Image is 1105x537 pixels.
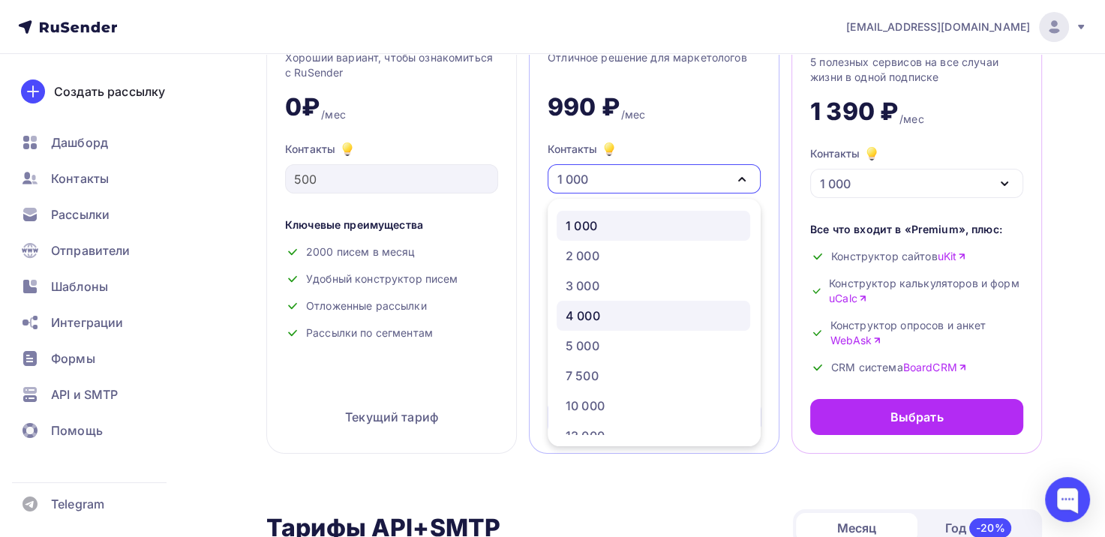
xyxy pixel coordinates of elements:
a: Отправители [12,235,191,265]
span: Telegram [51,495,104,513]
div: 2 000 [566,247,599,265]
span: Конструктор сайтов [831,249,966,264]
div: Рассылки по сегментам [285,325,498,340]
div: Отличное решение для маркетологов [548,50,761,80]
span: Помощь [51,421,103,439]
div: 7 500 [566,367,599,385]
div: 3 000 [566,277,599,295]
a: Шаблоны [12,271,191,301]
a: BoardCRM [903,360,967,375]
div: 1 000 [820,175,851,193]
div: 1 390 ₽ [810,97,898,127]
span: Конструктор опросов и анкет [830,318,1023,348]
a: [EMAIL_ADDRESS][DOMAIN_NAME] [846,12,1087,42]
span: CRM система [831,360,967,375]
div: 2000 писем в месяц [285,244,498,259]
div: Контакты [548,140,618,158]
a: uCalc [829,291,867,306]
span: Конструктор калькуляторов и форм [829,276,1023,306]
div: Выбрать [890,408,944,426]
ul: Контакты 1 000 [548,199,761,446]
div: 990 ₽ [548,92,620,122]
div: Отложенные рассылки [285,298,498,313]
span: Контакты [51,169,109,187]
span: Отправители [51,241,131,259]
div: 13 000 [566,427,605,445]
div: /мес [621,107,646,122]
div: /мес [321,107,346,122]
div: 5 полезных сервисов на все случаи жизни в одной подписке [810,55,1023,85]
span: Дашборд [51,133,108,151]
a: Рассылки [12,199,191,229]
div: Удобный конструктор писем [285,271,498,286]
span: Формы [51,349,95,367]
div: Контакты [285,140,498,158]
div: Хороший вариант, чтобы ознакомиться с RuSender [285,50,498,80]
a: Контакты [12,163,191,193]
button: Контакты 1 000 [548,140,761,193]
div: 5 000 [566,337,599,355]
div: 0₽ [285,92,320,122]
a: Дашборд [12,127,191,157]
div: Создать рассылку [54,82,165,100]
span: [EMAIL_ADDRESS][DOMAIN_NAME] [846,19,1030,34]
button: Контакты 1 000 [810,145,1023,198]
span: Рассылки [51,205,110,223]
div: 1 000 [557,170,588,188]
div: 1 000 [566,217,597,235]
div: /мес [899,112,924,127]
div: Все что входит в «Premium», плюс: [810,222,1023,237]
span: Шаблоны [51,277,108,295]
span: API и SMTP [51,385,118,403]
div: 10 000 [566,397,605,415]
a: WebAsk [830,333,882,348]
div: Текущий тариф [285,399,498,435]
a: Формы [12,343,191,373]
div: 4 000 [566,307,600,325]
div: Ключевые преимущества [285,217,498,232]
a: uKit [938,249,967,264]
span: Интеграции [51,313,123,331]
div: Контакты [810,145,881,163]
